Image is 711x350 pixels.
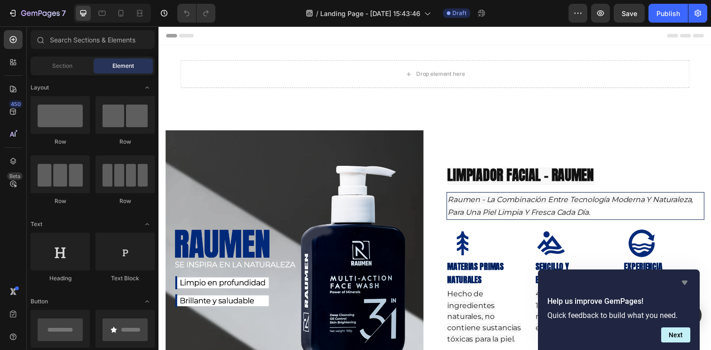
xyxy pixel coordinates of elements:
div: Row [31,197,90,205]
strong: materias primas naturales [295,239,352,265]
span: limpiador facial - RAumen [295,141,444,163]
div: Text Block [95,274,155,283]
span: Element [112,62,134,70]
img: gempages_582003665263395480-710005f5-16d3-48ae-b047-0bbcaf4ff63f.png [384,205,417,238]
span: Hecho de ingredientes naturales, no contiene sustancias tóxicas para la piel. [295,269,370,324]
span: Toggle open [140,217,155,232]
button: Hide survey [679,277,690,288]
span: / [316,8,318,18]
p: 7 [62,8,66,19]
span: Section [52,62,72,70]
div: Drop element here [263,45,313,52]
span: Toggle open [140,80,155,95]
span: Text [31,220,42,228]
span: Draft [452,9,466,17]
input: Search Sections & Elements [31,30,155,49]
span: Fresco, revitalizante, no se siente seco después de usar. [475,269,551,301]
span: Sencillo y [385,239,419,252]
span: Button [31,297,48,306]
span: diferente [475,252,506,265]
img: gempages_582003665263395480-358e81a6-8a11-420a-9e28-ee79171c6f6d.png [294,205,327,238]
span: Save [622,9,637,17]
div: Heading [31,274,90,283]
iframe: Design area [158,26,711,350]
span: 4 usos en 1 paso, solo 1 minuto al día aporta resultados excepcionales [385,269,466,312]
span: Toggle open [140,294,155,309]
img: gempages_582003665263395480-d6f19d6b-8252-4bf6-85a3-27f98c77ca84.png [474,205,512,238]
div: Publish [656,8,680,18]
span: eficaz [385,252,405,265]
button: 7 [4,4,70,23]
div: Row [95,197,155,205]
button: Save [614,4,645,23]
div: Beta [7,172,23,180]
div: 450 [9,100,23,108]
p: Quick feedback to build what you need. [547,311,690,320]
span: raumen - la combinación entre tecnología moderna y naturaleza, para una piel limpia y fresca cada... [295,172,545,194]
span: experiencia [475,239,514,252]
h2: Help us improve GemPages! [547,296,690,307]
div: Undo/Redo [177,4,215,23]
span: Layout [31,83,49,92]
div: Row [95,138,155,146]
div: Row [31,138,90,146]
div: Help us improve GemPages! [547,277,690,342]
button: Next question [661,327,690,342]
button: Publish [648,4,688,23]
span: Landing Page - [DATE] 15:43:46 [320,8,420,18]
